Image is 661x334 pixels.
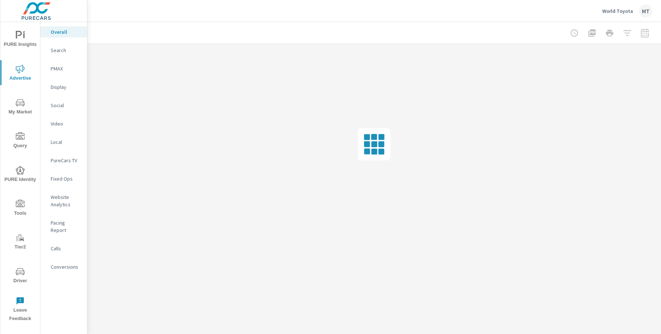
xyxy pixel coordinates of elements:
[3,65,38,83] span: Advertise
[51,65,81,72] p: PMAX
[40,261,87,272] div: Conversions
[0,22,40,326] div: nav menu
[51,175,81,182] p: Fixed Ops
[3,98,38,116] span: My Market
[40,173,87,184] div: Fixed Ops
[40,45,87,56] div: Search
[639,4,652,18] div: MT
[40,137,87,148] div: Local
[40,118,87,129] div: Video
[40,100,87,111] div: Social
[51,245,81,252] p: Calls
[602,8,633,14] p: World Toyota
[51,102,81,109] p: Social
[51,83,81,91] p: Display
[51,263,81,271] p: Conversions
[3,200,38,218] span: Tools
[40,192,87,210] div: Website Analytics
[40,63,87,74] div: PMAX
[3,31,38,49] span: PURE Insights
[40,155,87,166] div: PureCars TV
[40,26,87,37] div: Overall
[3,267,38,285] span: Driver
[51,157,81,164] p: PureCars TV
[51,28,81,36] p: Overall
[51,219,81,234] p: Pacing Report
[3,132,38,150] span: Query
[51,47,81,54] p: Search
[40,243,87,254] div: Calls
[3,233,38,251] span: Tier2
[51,138,81,146] p: Local
[3,297,38,323] span: Leave Feedback
[51,193,81,208] p: Website Analytics
[40,81,87,92] div: Display
[51,120,81,127] p: Video
[40,217,87,236] div: Pacing Report
[3,166,38,184] span: PURE Identity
